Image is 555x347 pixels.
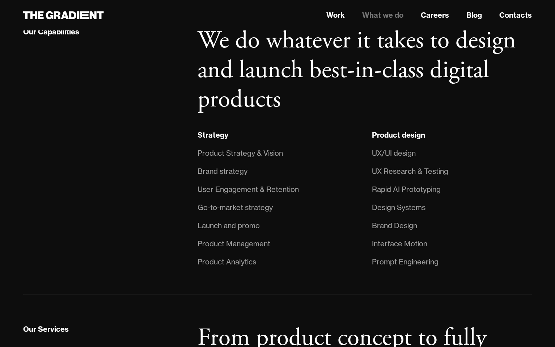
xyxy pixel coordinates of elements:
div: Product Management [198,238,270,250]
div: User Engagement & Retention [198,184,299,195]
div: UX Research & Testing [372,166,448,177]
a: Contacts [499,10,532,21]
div: Launch and promo [198,220,260,231]
div: Brand strategy [198,166,247,177]
div: Prompt Engineering [372,256,439,268]
div: Interface Motion [372,238,427,250]
strong: Product design [372,130,425,139]
div: Product Analytics [198,256,256,268]
div: Our Capabilities [23,27,79,37]
div: Brand Design [372,220,417,231]
h2: We do whatever it takes to design and launch best-in-class digital products [198,26,532,115]
div: Product Strategy & Vision [198,147,283,159]
div: Go-to-market strategy [198,202,273,213]
a: What we do [362,10,403,21]
div: Design Systems [372,202,425,213]
div: Our Services [23,325,69,334]
a: Blog [466,10,482,21]
div: Strategy [198,130,228,140]
div: UX/UI design [372,147,416,159]
div: Rapid AI Prototyping [372,184,441,195]
a: Careers [421,10,449,21]
a: Work [326,10,345,21]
